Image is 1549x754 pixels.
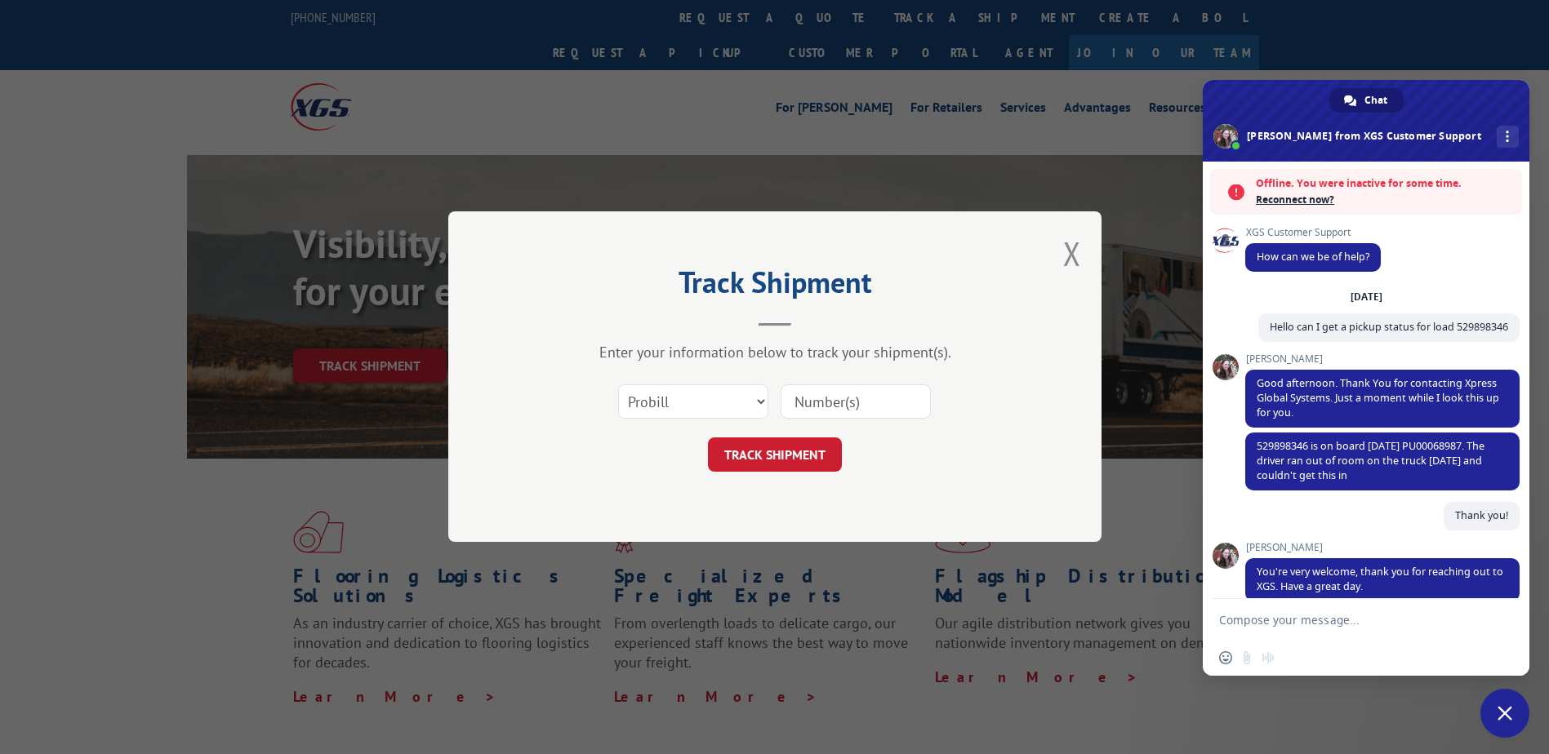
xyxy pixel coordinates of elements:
[708,438,842,472] button: TRACK SHIPMENT
[1219,651,1232,664] span: Insert an emoji
[1245,353,1520,365] span: [PERSON_NAME]
[1063,232,1081,275] button: Close modal
[1257,439,1484,482] span: 529898346 is on board [DATE] PU00068987. The driver ran out of room on the truck [DATE] and could...
[1480,689,1529,738] div: Close chat
[1256,175,1514,192] span: Offline. You were inactive for some time.
[1245,227,1381,238] span: XGS Customer Support
[1364,88,1387,113] span: Chat
[1257,250,1369,264] span: How can we be of help?
[1329,88,1404,113] div: Chat
[530,344,1020,362] div: Enter your information below to track your shipment(s).
[530,271,1020,302] h2: Track Shipment
[1245,542,1520,553] span: [PERSON_NAME]
[1219,613,1477,628] textarea: Compose your message...
[1455,508,1508,522] span: Thank you!
[1497,126,1519,148] div: More channels
[1351,292,1382,302] div: [DATE]
[1257,565,1503,593] span: You're very welcome, thank you for reaching out to XGS. Have a great day.
[1256,192,1514,208] span: Reconnect now?
[781,385,931,419] input: Number(s)
[1257,376,1499,419] span: Good afternoon. Thank You for contacting Xpress Global Systems. Just a moment while I look this u...
[1270,320,1508,334] span: Hello can I get a pickup status for load 529898346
